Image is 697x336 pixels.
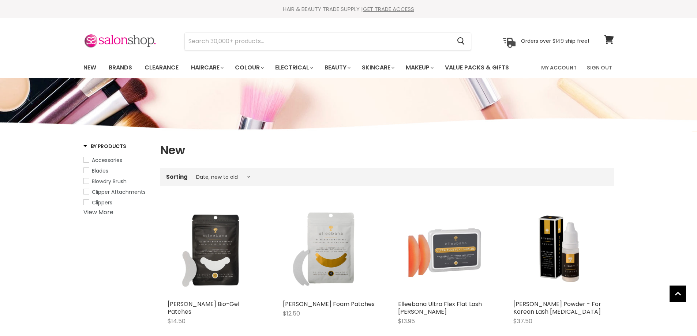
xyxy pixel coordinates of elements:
[92,178,127,185] span: Blowdry Brush
[78,60,102,75] a: New
[83,143,126,150] h3: By Products
[363,5,414,13] a: GET TRADE ACCESS
[184,33,471,50] form: Product
[83,188,151,196] a: Clipper Attachments
[513,300,601,316] a: [PERSON_NAME] Powder - For Korean Lash [MEDICAL_DATA]
[185,33,451,50] input: Search
[319,60,355,75] a: Beauty
[83,208,113,216] a: View More
[439,60,514,75] a: Value Packs & Gifts
[92,188,146,196] span: Clipper Attachments
[83,156,151,164] a: Accessories
[74,5,623,13] div: HAIR & BEAUTY TRADE SUPPLY |
[92,199,112,206] span: Clippers
[270,60,318,75] a: Electrical
[398,300,482,316] a: Elleebana Ultra Flex Flat Lash [PERSON_NAME]
[400,60,438,75] a: Makeup
[139,60,184,75] a: Clearance
[78,57,526,78] ul: Main menu
[74,57,623,78] nav: Main
[160,143,614,158] h1: New
[166,174,188,180] label: Sorting
[283,300,375,308] a: [PERSON_NAME] Foam Patches
[356,60,399,75] a: Skincare
[83,177,151,185] a: Blowdry Brush
[168,317,186,325] span: $14.50
[229,60,268,75] a: Colour
[513,317,532,325] span: $37.50
[92,156,122,164] span: Accessories
[451,33,471,50] button: Search
[521,38,589,44] p: Orders over $149 ship free!
[83,167,151,175] a: Blades
[660,302,690,329] iframe: Gorgias live chat messenger
[582,60,617,75] a: Sign Out
[186,60,228,75] a: Haircare
[83,199,151,207] a: Clippers
[103,60,138,75] a: Brands
[168,203,261,297] img: Elleebana ElleePure Bio-Gel Patches
[168,300,239,316] a: [PERSON_NAME] Bio-Gel Patches
[398,203,491,297] img: Elleebana Ultra Flex Flat Lash Shields
[513,203,607,297] img: Elleebana ElleeMix Powder - For Korean Lash Lift Technique
[283,309,300,318] span: $12.50
[398,317,415,325] span: $13.95
[537,60,581,75] a: My Account
[92,167,108,174] span: Blades
[283,203,376,297] img: Elleebana ElleeLuxe Foam Patches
